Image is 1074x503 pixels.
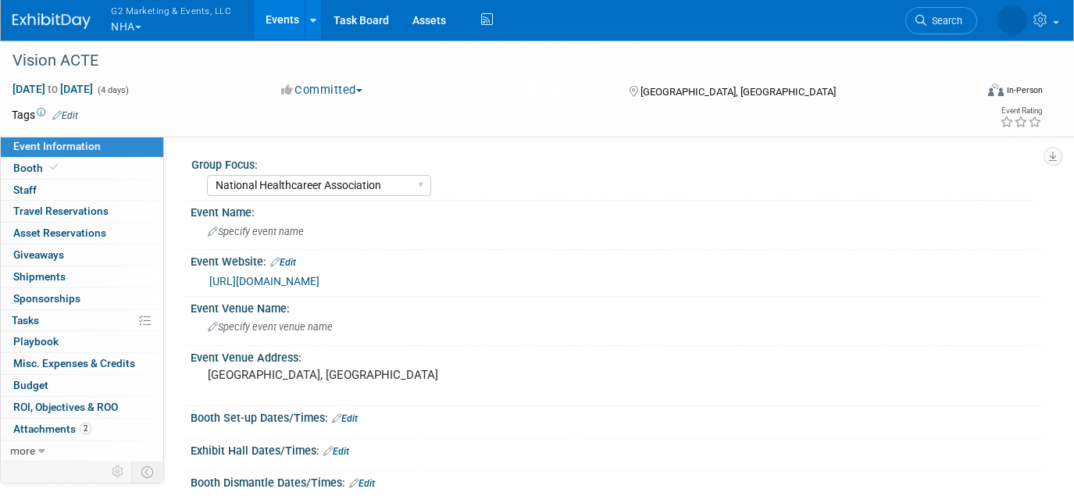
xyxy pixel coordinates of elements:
[1,397,163,418] a: ROI, Objectives & ROO
[13,357,135,369] span: Misc. Expenses & Credits
[13,205,109,217] span: Travel Reservations
[132,462,164,482] td: Toggle Event Tabs
[50,163,58,172] i: Booth reservation complete
[926,15,962,27] span: Search
[209,275,319,287] a: [URL][DOMAIN_NAME]
[191,201,1043,220] div: Event Name:
[111,2,231,19] span: G2 Marketing & Events, LLC
[276,82,369,98] button: Committed
[12,107,78,123] td: Tags
[1,201,163,222] a: Travel Reservations
[332,413,358,424] a: Edit
[270,257,296,268] a: Edit
[191,250,1043,270] div: Event Website:
[191,153,1036,173] div: Group Focus:
[12,13,91,29] img: ExhibitDay
[1,244,163,266] a: Giveaways
[1,310,163,331] a: Tasks
[191,346,1043,366] div: Event Venue Address:
[1,419,163,440] a: Attachments2
[1,353,163,374] a: Misc. Expenses & Credits
[208,321,333,333] span: Specify event venue name
[905,7,977,34] a: Search
[12,314,39,326] span: Tasks
[12,82,94,96] span: [DATE] [DATE]
[7,47,955,75] div: Vision ACTE
[45,83,60,95] span: to
[105,462,132,482] td: Personalize Event Tab Strip
[323,446,349,457] a: Edit
[13,270,66,283] span: Shipments
[1,375,163,396] a: Budget
[13,379,48,391] span: Budget
[890,81,1043,105] div: Event Format
[13,335,59,348] span: Playbook
[208,368,529,382] pre: [GEOGRAPHIC_DATA], [GEOGRAPHIC_DATA]
[1,223,163,244] a: Asset Reservations
[13,227,106,239] span: Asset Reservations
[1,180,163,201] a: Staff
[191,471,1043,491] div: Booth Dismantle Dates/Times:
[80,423,91,434] span: 2
[1,441,163,462] a: more
[96,85,129,95] span: (4 days)
[1,136,163,157] a: Event Information
[349,478,375,489] a: Edit
[1000,107,1042,115] div: Event Rating
[10,444,35,457] span: more
[191,439,1043,459] div: Exhibit Hall Dates/Times:
[1,331,163,352] a: Playbook
[13,140,101,152] span: Event Information
[1,266,163,287] a: Shipments
[1,158,163,179] a: Booth
[13,401,118,413] span: ROI, Objectives & ROO
[1006,84,1043,96] div: In-Person
[191,406,1043,426] div: Booth Set-up Dates/Times:
[13,162,61,174] span: Booth
[13,292,80,305] span: Sponsorships
[640,86,836,98] span: [GEOGRAPHIC_DATA], [GEOGRAPHIC_DATA]
[13,184,37,196] span: Staff
[988,84,1004,96] img: Format-Inperson.png
[13,423,91,435] span: Attachments
[997,5,1027,35] img: Laine Butler
[208,226,304,237] span: Specify event name
[13,248,64,261] span: Giveaways
[1,288,163,309] a: Sponsorships
[191,297,1043,316] div: Event Venue Name:
[52,110,78,121] a: Edit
